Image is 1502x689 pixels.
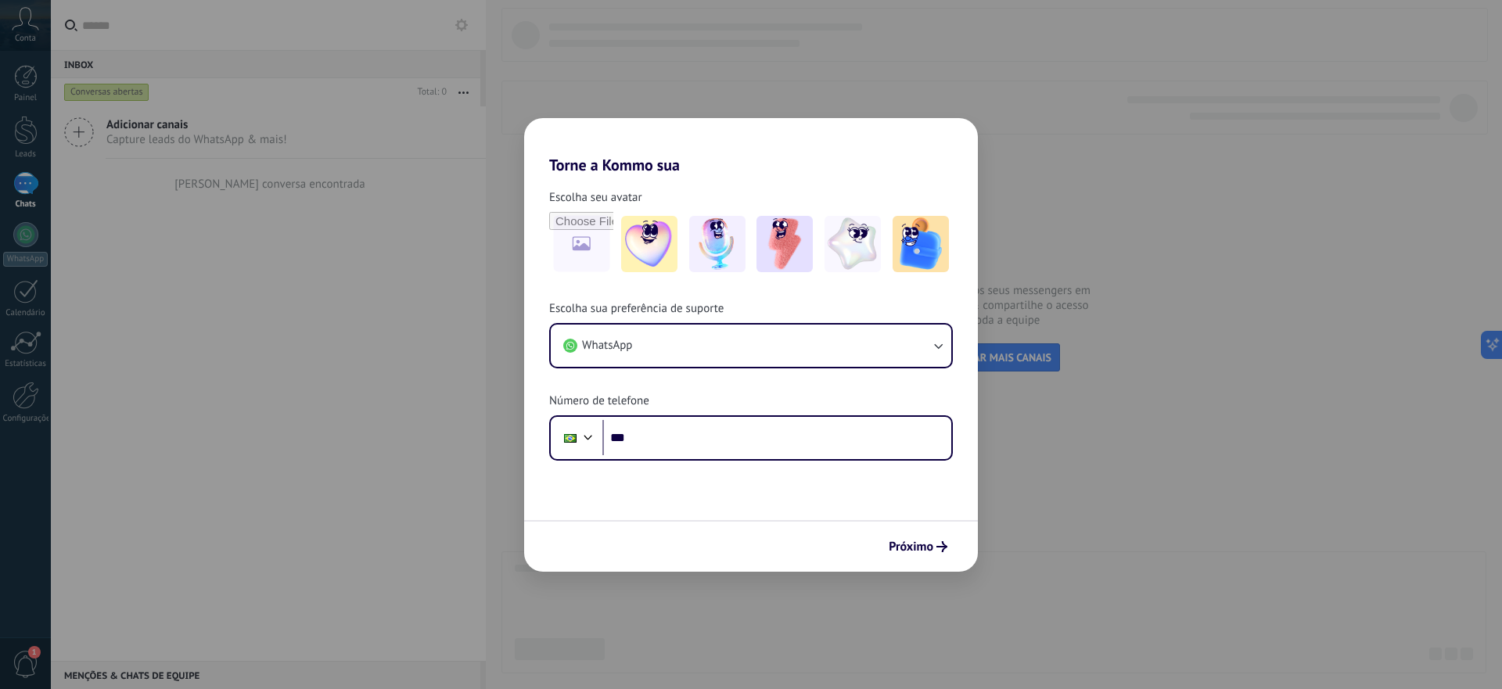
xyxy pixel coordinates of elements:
span: Número de telefone [549,393,649,409]
button: Próximo [882,533,954,560]
span: Escolha sua preferência de suporte [549,301,724,317]
span: Próximo [889,541,933,552]
button: WhatsApp [551,325,951,367]
img: -1.jpeg [621,216,677,272]
img: -2.jpeg [689,216,746,272]
h2: Torne a Kommo sua [524,118,978,174]
img: -3.jpeg [756,216,813,272]
div: Brazil: + 55 [555,422,585,454]
img: -5.jpeg [893,216,949,272]
span: Escolha seu avatar [549,190,642,206]
span: WhatsApp [582,338,632,353]
img: -4.jpeg [825,216,881,272]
